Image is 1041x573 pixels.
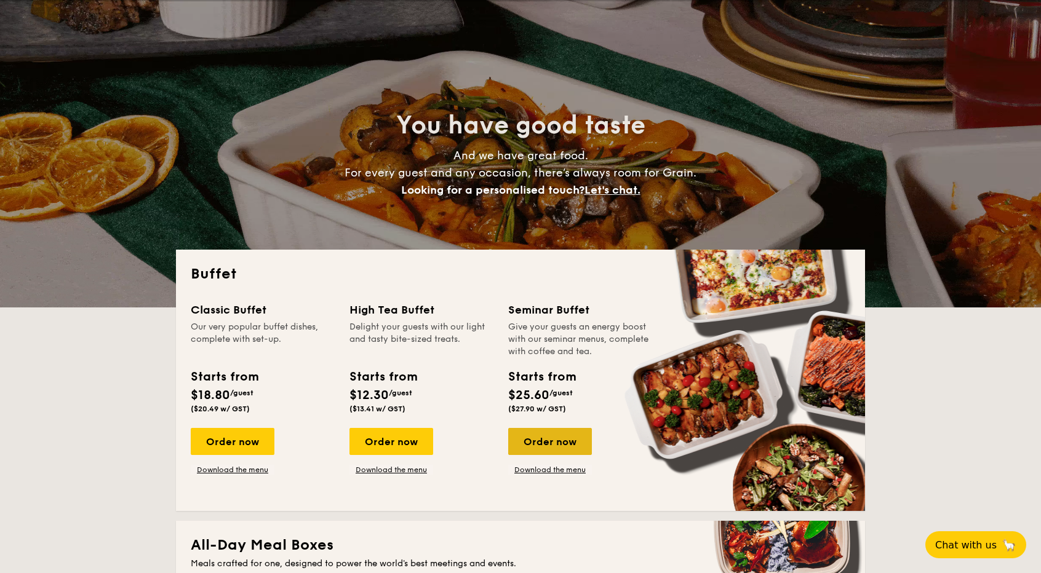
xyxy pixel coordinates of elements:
[349,321,493,358] div: Delight your guests with our light and tasty bite-sized treats.
[584,183,640,197] span: Let's chat.
[401,183,584,197] span: Looking for a personalised touch?
[191,264,850,284] h2: Buffet
[508,428,592,455] div: Order now
[935,539,997,551] span: Chat with us
[508,301,652,318] div: Seminar Buffet
[389,389,412,397] span: /guest
[349,301,493,318] div: High Tea Buffet
[508,321,652,358] div: Give your guests an energy boost with our seminar menus, complete with coffee and tea.
[1002,538,1016,552] span: 🦙
[349,368,417,386] div: Starts from
[508,388,549,403] span: $25.60
[508,465,592,475] a: Download the menu
[191,535,850,555] h2: All-Day Meal Boxes
[396,111,645,140] span: You have good taste
[508,368,575,386] div: Starts from
[349,405,405,413] span: ($13.41 w/ GST)
[191,301,335,318] div: Classic Buffet
[349,465,433,475] a: Download the menu
[349,428,433,455] div: Order now
[230,389,253,397] span: /guest
[191,465,274,475] a: Download the menu
[191,405,250,413] span: ($20.49 w/ GST)
[508,405,566,413] span: ($27.90 w/ GST)
[191,428,274,455] div: Order now
[191,321,335,358] div: Our very popular buffet dishes, complete with set-up.
[925,531,1026,558] button: Chat with us🦙
[191,388,230,403] span: $18.80
[349,388,389,403] span: $12.30
[549,389,573,397] span: /guest
[191,558,850,570] div: Meals crafted for one, designed to power the world's best meetings and events.
[191,368,258,386] div: Starts from
[345,149,696,197] span: And we have great food. For every guest and any occasion, there’s always room for Grain.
